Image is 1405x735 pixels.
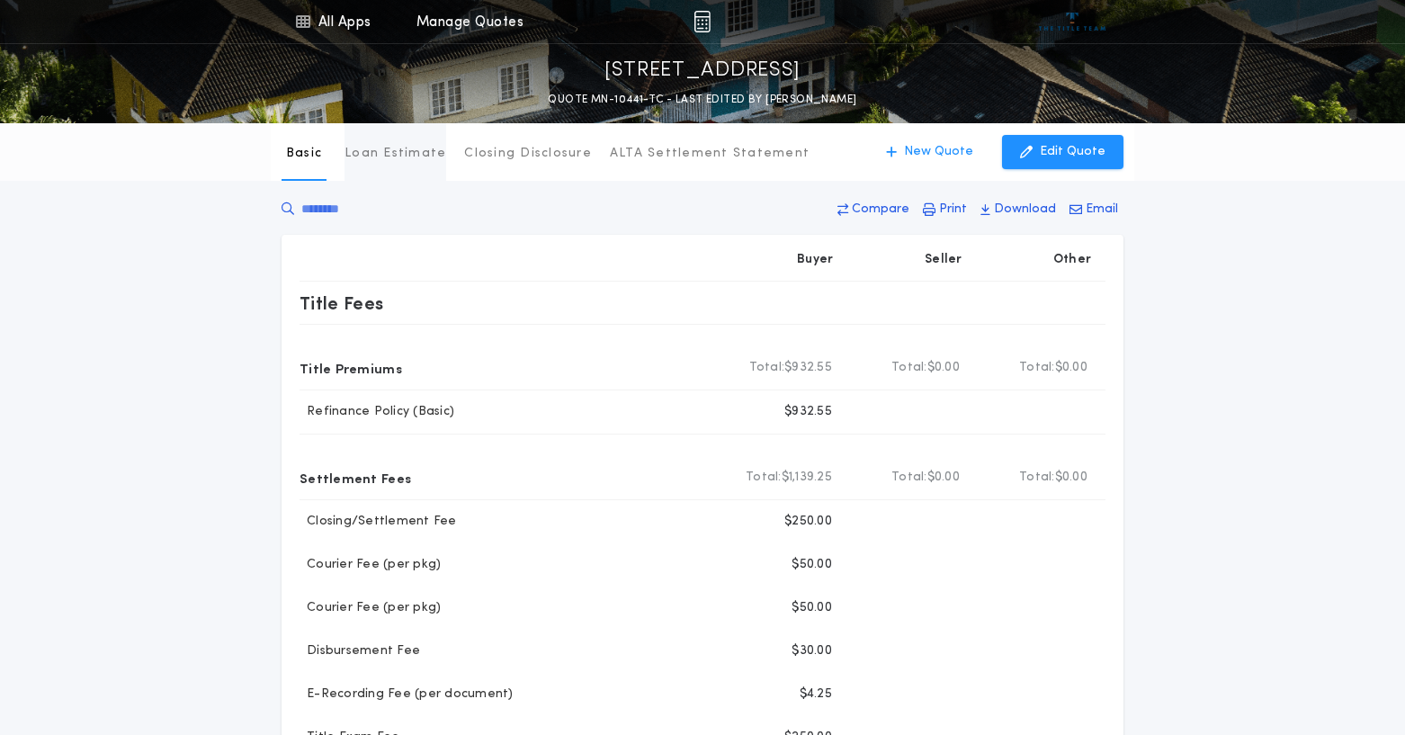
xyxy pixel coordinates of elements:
[300,354,402,382] p: Title Premiums
[994,201,1056,219] p: Download
[1039,13,1106,31] img: vs-icon
[891,359,927,377] b: Total:
[300,463,411,492] p: Settlement Fees
[792,642,832,660] p: $30.00
[1019,359,1055,377] b: Total:
[975,193,1061,226] button: Download
[464,145,592,163] p: Closing Disclosure
[548,91,856,109] p: QUOTE MN-10441-TC - LAST EDITED BY [PERSON_NAME]
[925,251,962,269] p: Seller
[300,686,514,704] p: E-Recording Fee (per document)
[784,359,832,377] span: $932.55
[782,469,832,487] span: $1,139.25
[784,403,832,421] p: $932.55
[1064,193,1123,226] button: Email
[891,469,927,487] b: Total:
[1002,135,1123,169] button: Edit Quote
[792,599,832,617] p: $50.00
[1053,251,1091,269] p: Other
[286,145,322,163] p: Basic
[1055,359,1087,377] span: $0.00
[300,556,441,574] p: Courier Fee (per pkg)
[300,513,457,531] p: Closing/Settlement Fee
[300,403,454,421] p: Refinance Policy (Basic)
[917,193,972,226] button: Print
[927,359,960,377] span: $0.00
[868,135,991,169] button: New Quote
[604,57,801,85] p: [STREET_ADDRESS]
[939,201,967,219] p: Print
[1019,469,1055,487] b: Total:
[694,11,711,32] img: img
[904,143,973,161] p: New Quote
[610,145,810,163] p: ALTA Settlement Statement
[1055,469,1087,487] span: $0.00
[300,289,384,318] p: Title Fees
[784,513,832,531] p: $250.00
[797,251,833,269] p: Buyer
[1086,201,1118,219] p: Email
[792,556,832,574] p: $50.00
[927,469,960,487] span: $0.00
[746,469,782,487] b: Total:
[749,359,785,377] b: Total:
[852,201,909,219] p: Compare
[300,642,420,660] p: Disbursement Fee
[1040,143,1105,161] p: Edit Quote
[345,145,446,163] p: Loan Estimate
[300,599,441,617] p: Courier Fee (per pkg)
[832,193,915,226] button: Compare
[800,686,832,704] p: $4.25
